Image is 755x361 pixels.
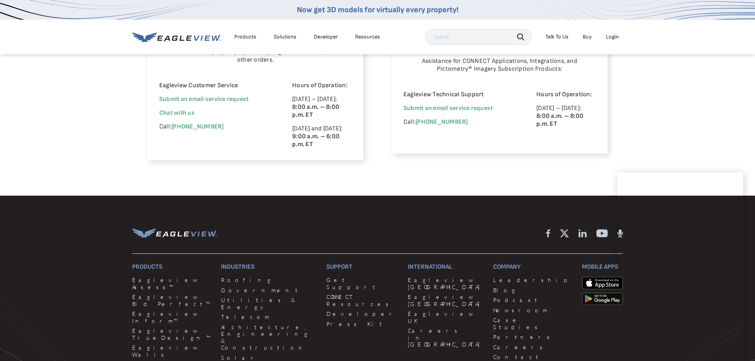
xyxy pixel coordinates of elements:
p: Hours of Operation: [536,91,596,99]
a: Eagleview UK [408,310,484,324]
p: Call: [403,118,515,126]
div: Products [234,33,256,40]
a: Eagleview [GEOGRAPHIC_DATA] [408,277,484,290]
a: Developer [326,310,398,317]
a: Utilities & Energy [221,297,317,310]
div: Solutions [274,33,296,40]
p: Eagleview Customer Service [159,82,271,90]
img: apple-app-store.png [582,277,623,289]
a: Eagleview Assess™ [132,277,212,290]
p: Call: [159,123,271,131]
p: Assistance for CONNECT Applications, Integrations, and Pictometry® Imagery Subscription Products: [411,57,588,73]
h3: Mobile Apps [582,263,623,271]
iframe: Chat Window [617,172,743,361]
a: Contact [493,354,573,361]
p: Hours of Operation: [292,82,352,90]
a: Telecom [221,313,317,321]
a: CONNECT Resources [326,293,398,307]
a: Roofing [221,277,317,284]
span: Chat with us [159,109,195,117]
strong: 8:00 a.m. – 8:00 p.m. ET [536,112,584,128]
a: Architecture, Engineering & Construction [221,324,317,351]
a: Eagleview TrueDesign™ [132,327,212,341]
h3: International [408,263,484,271]
a: Partners [493,334,573,341]
a: Submit an email service request [403,104,493,112]
strong: 9:00 a.m. – 6:00 p.m. ET [292,133,340,148]
h3: Products [132,263,212,271]
div: Talk To Us [545,33,569,40]
a: Now get 3D models for virtually every property! [297,5,459,15]
div: Resources [355,33,380,40]
strong: 8:00 a.m. – 8:00 p.m. ET [292,103,339,119]
input: Search [425,29,532,45]
a: Eagleview Inform™ [132,310,212,324]
div: Login [606,33,619,40]
a: Get Support [326,277,398,290]
a: Careers [493,344,573,351]
a: Submit an email service request [159,95,249,103]
a: Eagleview Bid Perfect™ [132,293,212,307]
p: [DATE] – [DATE]: [292,95,352,119]
a: [PHONE_NUMBER] [171,123,223,130]
p: Assistance for property reports, My Eagleview accounts, and other orders. [167,48,344,64]
p: [DATE] and [DATE]: [292,125,352,148]
a: Press Kit [326,321,398,328]
a: Careers in [GEOGRAPHIC_DATA] [408,327,484,348]
a: Developer [314,33,338,40]
p: Eagleview Technical Support [403,91,515,99]
a: Case Studies [493,317,573,330]
h3: Support [326,263,398,271]
p: [DATE] – [DATE]: [536,104,596,128]
a: Podcast [493,297,573,304]
a: Government [221,287,317,294]
h3: Industries [221,263,317,271]
a: Eagleview Walls [132,344,212,358]
a: Buy [583,33,592,40]
img: google-play-store_b9643a.png [582,293,623,305]
a: Blog [493,287,573,294]
a: Leadership [493,277,573,284]
a: Eagleview [GEOGRAPHIC_DATA] [408,293,484,307]
a: [PHONE_NUMBER] [416,118,468,126]
h3: Company [493,263,573,271]
a: Newsroom [493,307,573,314]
